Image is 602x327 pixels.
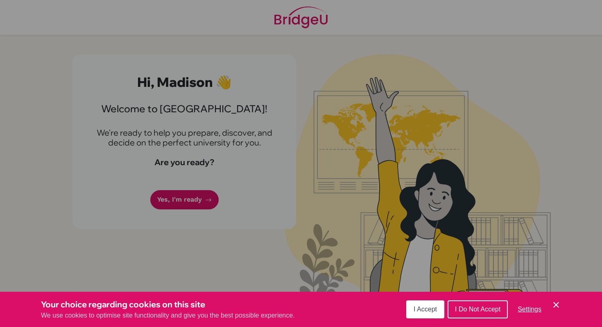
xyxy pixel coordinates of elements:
[511,301,548,318] button: Settings
[41,311,295,320] p: We use cookies to optimise site functionality and give you the best possible experience.
[406,300,444,318] button: I Accept
[551,300,561,310] button: Save and close
[448,300,508,318] button: I Do Not Accept
[41,298,295,311] h3: Your choice regarding cookies on this site
[414,306,437,313] span: I Accept
[518,306,541,313] span: Settings
[455,306,500,313] span: I Do Not Accept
